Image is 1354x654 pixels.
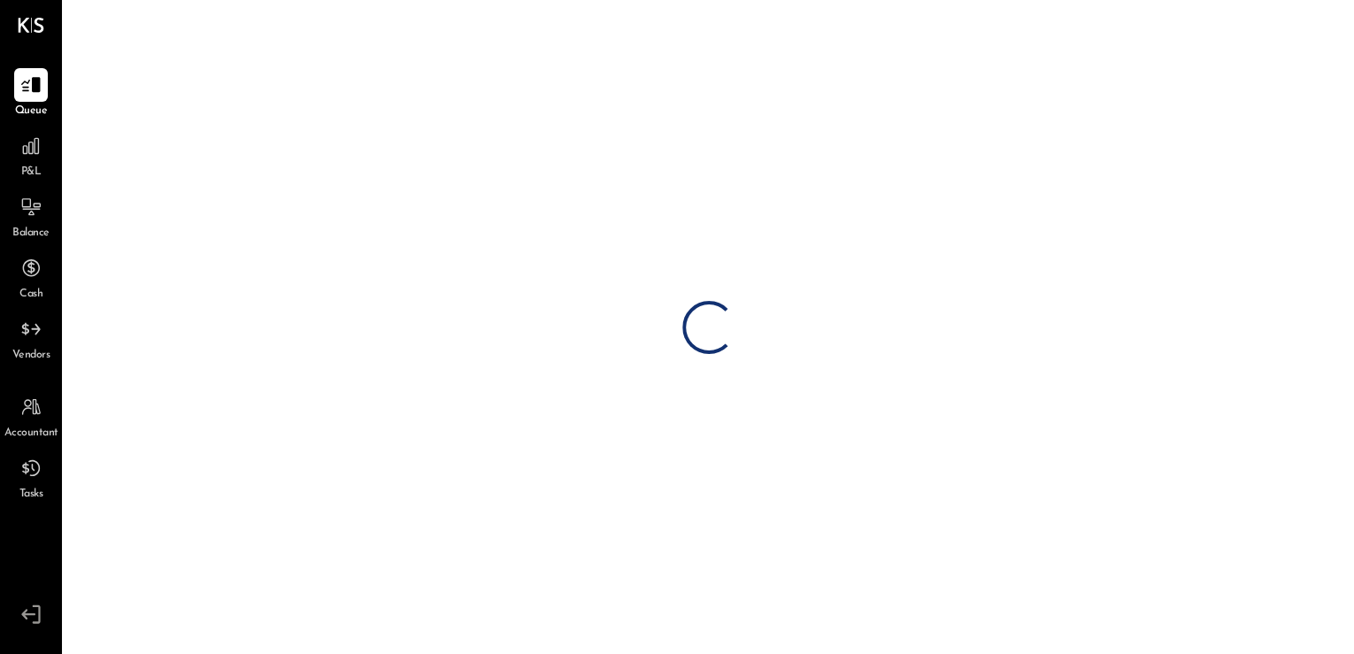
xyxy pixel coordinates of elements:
[19,487,43,503] span: Tasks
[1,68,61,119] a: Queue
[1,251,61,303] a: Cash
[12,226,50,242] span: Balance
[4,426,58,442] span: Accountant
[1,390,61,442] a: Accountant
[1,312,61,364] a: Vendors
[1,190,61,242] a: Balance
[19,287,42,303] span: Cash
[12,348,50,364] span: Vendors
[21,165,42,181] span: P&L
[15,104,48,119] span: Queue
[1,451,61,503] a: Tasks
[1,129,61,181] a: P&L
